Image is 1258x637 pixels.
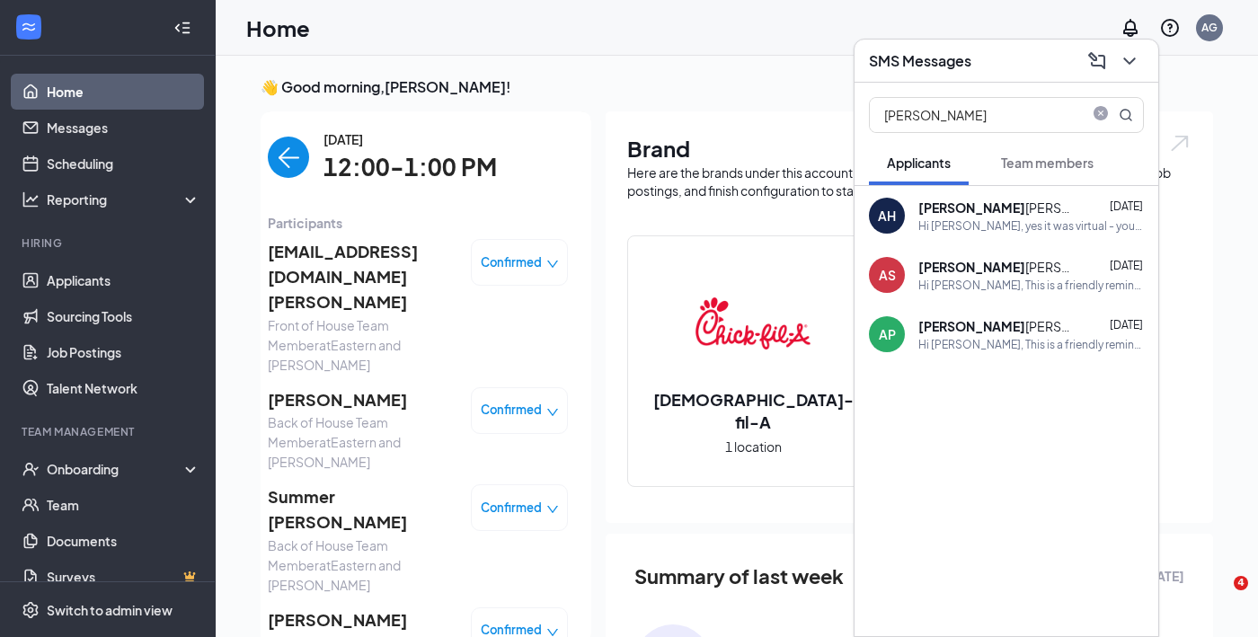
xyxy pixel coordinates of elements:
[869,51,971,71] h3: SMS Messages
[918,199,1080,217] div: [PERSON_NAME]
[268,387,456,412] span: [PERSON_NAME]
[546,406,559,419] span: down
[1090,106,1112,120] span: close-circle
[1201,20,1218,35] div: AG
[887,155,951,171] span: Applicants
[1110,199,1143,213] span: [DATE]
[261,77,1213,97] h3: 👋 Good morning, [PERSON_NAME] !
[1120,17,1141,39] svg: Notifications
[695,266,811,381] img: Chick-fil-A
[1110,259,1143,272] span: [DATE]
[481,253,542,271] span: Confirmed
[268,607,456,633] span: [PERSON_NAME]
[22,190,40,208] svg: Analysis
[22,601,40,619] svg: Settings
[22,460,40,478] svg: UserCheck
[1119,50,1140,72] svg: ChevronDown
[879,325,896,343] div: AP
[1001,155,1094,171] span: Team members
[47,146,200,181] a: Scheduling
[1159,17,1181,39] svg: QuestionInfo
[268,137,309,178] button: back-button
[1110,318,1143,332] span: [DATE]
[323,129,497,149] span: [DATE]
[878,207,896,225] div: AH
[47,460,185,478] div: Onboarding
[47,298,200,334] a: Sourcing Tools
[627,164,1192,199] div: Here are the brands under this account. Click into a brand to see your locations, managers, job p...
[628,388,878,433] h2: [DEMOGRAPHIC_DATA]-fil-A
[1197,576,1240,619] iframe: Intercom live chat
[47,559,200,595] a: SurveysCrown
[246,13,310,43] h1: Home
[47,262,200,298] a: Applicants
[47,370,200,406] a: Talent Network
[627,133,1192,164] h1: Brand
[22,235,197,251] div: Hiring
[1083,47,1112,75] button: ComposeMessage
[918,199,1025,216] b: [PERSON_NAME]
[481,499,542,517] span: Confirmed
[918,278,1144,293] div: Hi [PERSON_NAME], This is a friendly reminder. Your interview with [DEMOGRAPHIC_DATA]-fil-A for B...
[47,601,173,619] div: Switch to admin view
[1168,133,1192,154] img: open.6027fd2a22e1237b5b06.svg
[22,424,197,439] div: Team Management
[1119,108,1133,122] svg: MagnifyingGlass
[725,437,782,456] span: 1 location
[47,523,200,559] a: Documents
[481,401,542,419] span: Confirmed
[870,98,1083,132] input: Search applicant
[1234,576,1248,590] span: 4
[47,74,200,110] a: Home
[47,190,201,208] div: Reporting
[918,317,1080,335] div: [PERSON_NAME]
[47,334,200,370] a: Job Postings
[546,258,559,270] span: down
[546,503,559,516] span: down
[879,266,896,284] div: AS
[1086,50,1108,72] svg: ComposeMessage
[268,412,456,472] span: Back of House Team Member at Eastern and [PERSON_NAME]
[918,259,1025,275] b: [PERSON_NAME]
[634,561,844,592] span: Summary of last week
[47,110,200,146] a: Messages
[268,484,456,535] span: Summer [PERSON_NAME]
[1115,47,1144,75] button: ChevronDown
[323,149,497,186] span: 12:00-1:00 PM
[268,213,568,233] span: Participants
[918,337,1144,352] div: Hi [PERSON_NAME], This is a friendly reminder. Your interview with [DEMOGRAPHIC_DATA]-fil-A for F...
[268,315,456,375] span: Front of House Team Member at Eastern and [PERSON_NAME]
[918,218,1144,234] div: Hi [PERSON_NAME], yes it was virtual - you're welcome to reschedule for next week.
[918,318,1025,334] b: [PERSON_NAME]
[268,535,456,595] span: Back of House Team Member at Eastern and [PERSON_NAME]
[918,258,1080,276] div: [PERSON_NAME]
[173,19,191,37] svg: Collapse
[268,239,456,315] span: [EMAIL_ADDRESS][DOMAIN_NAME] [PERSON_NAME]
[1090,106,1112,124] span: close-circle
[20,18,38,36] svg: WorkstreamLogo
[47,487,200,523] a: Team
